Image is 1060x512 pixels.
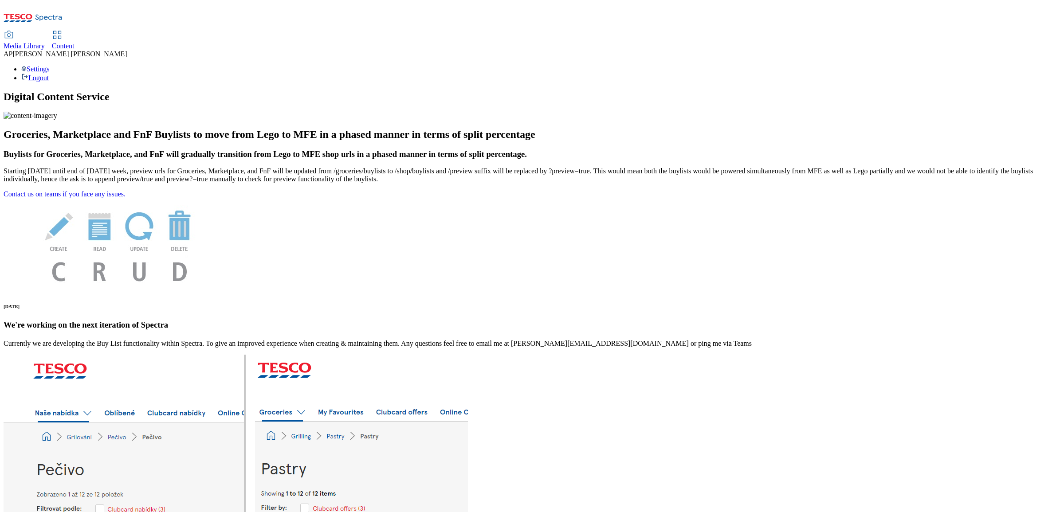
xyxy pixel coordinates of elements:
[4,149,1056,159] h3: Buylists for Groceries, Marketplace, and FnF will gradually transition from Lego to MFE shop urls...
[12,50,127,58] span: [PERSON_NAME] [PERSON_NAME]
[21,65,50,73] a: Settings
[21,74,49,82] a: Logout
[4,167,1056,183] p: Starting [DATE] until end of [DATE] week, preview urls for Groceries, Marketplace, and FnF will b...
[4,112,57,120] img: content-imagery
[4,198,234,291] img: News Image
[52,31,75,50] a: Content
[4,129,1056,141] h2: Groceries, Marketplace and FnF Buylists to move from Lego to MFE in a phased manner in terms of s...
[4,31,45,50] a: Media Library
[4,91,1056,103] h1: Digital Content Service
[4,340,1056,348] p: Currently we are developing the Buy List functionality within Spectra. To give an improved experi...
[4,190,126,198] a: Contact us on teams if you face any issues.
[4,50,12,58] span: AP
[4,42,45,50] span: Media Library
[4,320,1056,330] h3: We're working on the next iteration of Spectra
[52,42,75,50] span: Content
[4,304,1056,309] h6: [DATE]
